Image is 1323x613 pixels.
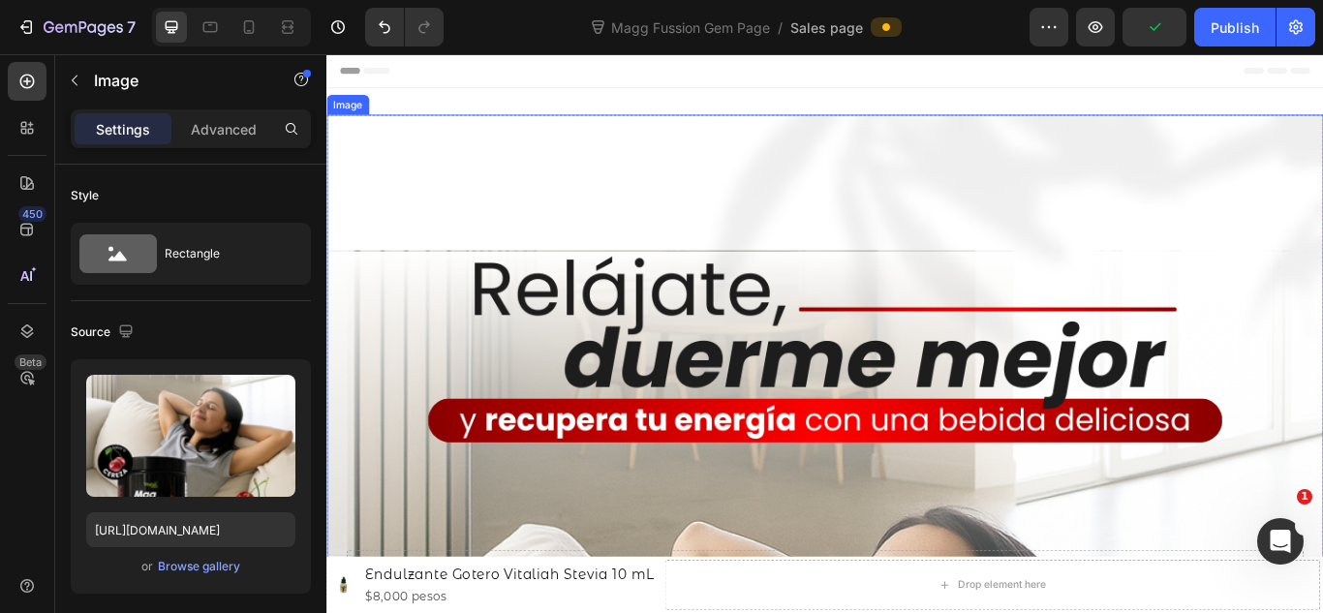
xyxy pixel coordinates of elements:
[8,8,144,46] button: 7
[71,187,99,204] div: Style
[15,354,46,370] div: Beta
[127,15,136,39] p: 7
[165,231,283,276] div: Rectangle
[1194,8,1276,46] button: Publish
[191,119,257,139] p: Advanced
[96,119,150,139] p: Settings
[365,8,444,46] div: Undo/Redo
[158,558,240,575] div: Browse gallery
[94,69,259,92] p: Image
[790,17,863,38] span: Sales page
[86,375,295,497] img: preview-image
[1257,518,1304,565] iframe: Intercom live chat
[1211,17,1259,38] div: Publish
[1297,489,1312,505] span: 1
[86,512,295,547] input: https://example.com/image.jpg
[141,555,153,578] span: or
[326,54,1323,613] iframe: Design area
[157,557,241,576] button: Browse gallery
[18,206,46,222] div: 450
[71,320,138,346] div: Source
[778,17,783,38] span: /
[607,17,774,38] span: Magg Fussion Gem Page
